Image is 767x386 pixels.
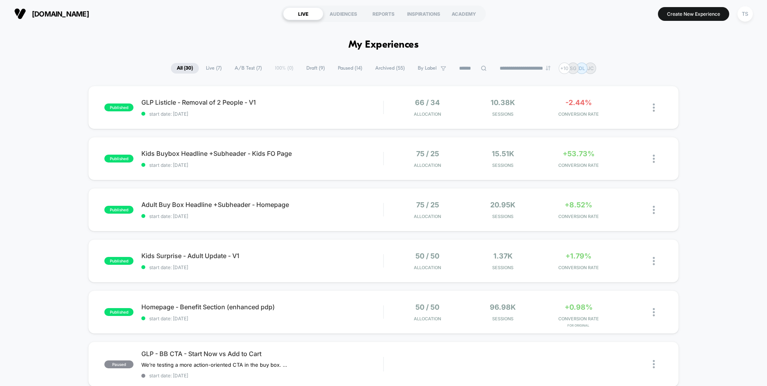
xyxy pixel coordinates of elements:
[653,308,655,316] img: close
[418,65,437,71] span: By Label
[493,252,513,260] span: 1.37k
[363,7,404,20] div: REPORTS
[565,303,593,311] span: +0.98%
[141,201,383,209] span: Adult Buy Box Headline +Subheader - Homepage
[141,316,383,321] span: start date: [DATE]
[735,6,755,22] button: TS
[414,163,441,168] span: Allocation
[492,150,514,158] span: 15.51k
[559,63,570,74] div: + 10
[104,206,133,214] span: published
[141,264,383,270] span: start date: [DATE]
[104,155,133,163] span: published
[369,63,411,74] span: Archived ( 55 )
[332,63,368,74] span: Paused ( 14 )
[490,201,515,209] span: 20.95k
[415,303,439,311] span: 50 / 50
[416,150,439,158] span: 75 / 25
[565,98,592,107] span: -2.44%
[543,111,614,117] span: CONVERSION RATE
[579,65,585,71] p: DL
[141,162,383,168] span: start date: [DATE]
[467,265,539,270] span: Sessions
[141,213,383,219] span: start date: [DATE]
[283,7,323,20] div: LIVE
[14,8,26,20] img: Visually logo
[543,214,614,219] span: CONVERSION RATE
[416,201,439,209] span: 75 / 25
[737,6,753,22] div: TS
[414,214,441,219] span: Allocation
[444,7,484,20] div: ACADEMY
[171,63,199,74] span: All ( 30 )
[653,360,655,368] img: close
[415,252,439,260] span: 50 / 50
[141,98,383,106] span: GLP Listicle - Removal of 2 People - V1
[587,65,594,71] p: JC
[141,303,383,311] span: Homepage - Benefit Section (enhanced pdp)
[467,163,539,168] span: Sessions
[565,252,591,260] span: +1.79%
[141,150,383,157] span: Kids Buybox Headline +Subheader - Kids FO Page
[543,316,614,321] span: CONVERSION RATE
[546,66,550,70] img: end
[200,63,228,74] span: Live ( 7 )
[104,308,133,316] span: published
[12,7,91,20] button: [DOMAIN_NAME]
[104,360,133,368] span: paused
[653,257,655,265] img: close
[141,111,383,117] span: start date: [DATE]
[653,103,655,112] img: close
[467,214,539,219] span: Sessions
[300,63,331,74] span: Draft ( 9 )
[348,39,419,51] h1: My Experiences
[415,98,440,107] span: 66 / 34
[490,303,516,311] span: 96.98k
[543,163,614,168] span: CONVERSION RATE
[565,201,592,209] span: +8.52%
[467,316,539,321] span: Sessions
[32,10,89,18] span: [DOMAIN_NAME]
[658,7,729,21] button: Create New Experience
[653,206,655,214] img: close
[141,252,383,260] span: Kids Surprise - Adult Update - V1
[323,7,363,20] div: AUDIENCES
[141,362,287,368] span: We’re testing a more action-oriented CTA in the buy box. The current button reads “Start Now.” We...
[563,150,595,158] span: +53.73%
[414,111,441,117] span: Allocation
[141,350,383,358] span: GLP - BB CTA - Start Now vs Add to Cart
[570,65,576,71] p: SG
[104,103,133,111] span: published
[104,257,133,265] span: published
[404,7,444,20] div: INSPIRATIONS
[229,63,268,74] span: A/B Test ( 7 )
[141,373,383,379] span: start date: [DATE]
[491,98,515,107] span: 10.38k
[543,323,614,327] span: for Original
[414,316,441,321] span: Allocation
[653,155,655,163] img: close
[414,265,441,270] span: Allocation
[543,265,614,270] span: CONVERSION RATE
[467,111,539,117] span: Sessions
